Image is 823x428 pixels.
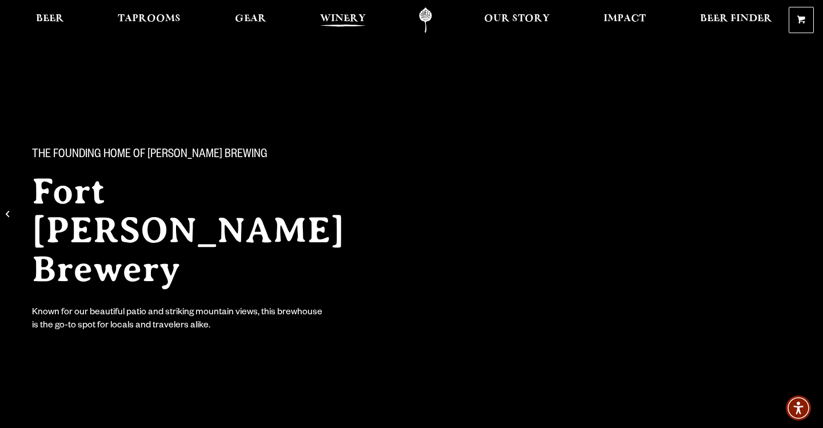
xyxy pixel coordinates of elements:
[110,7,188,33] a: Taprooms
[36,14,64,23] span: Beer
[320,14,366,23] span: Winery
[32,148,267,163] span: The Founding Home of [PERSON_NAME] Brewing
[118,14,181,23] span: Taprooms
[604,14,646,23] span: Impact
[693,7,780,33] a: Beer Finder
[786,395,811,421] div: Accessibility Menu
[477,7,557,33] a: Our Story
[700,14,772,23] span: Beer Finder
[227,7,274,33] a: Gear
[484,14,550,23] span: Our Story
[235,14,266,23] span: Gear
[404,7,447,33] a: Odell Home
[313,7,373,33] a: Winery
[596,7,653,33] a: Impact
[32,307,325,333] div: Known for our beautiful patio and striking mountain views, this brewhouse is the go-to spot for l...
[29,7,71,33] a: Beer
[32,172,389,289] h2: Fort [PERSON_NAME] Brewery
